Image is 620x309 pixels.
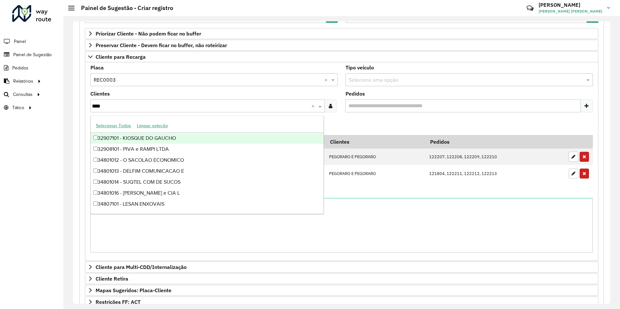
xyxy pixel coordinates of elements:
span: Relatórios [13,78,33,85]
button: Selecionar Todos [93,121,134,131]
span: Painel [14,38,26,45]
ng-dropdown-panel: Options list [90,116,324,214]
div: 32907101 - KIOSQUE DO GAUCHO [91,133,324,144]
span: Consultas [13,91,33,98]
td: PEGORARO E PEGORARO [325,149,426,165]
label: Placa [90,64,104,71]
div: 34801016 - [PERSON_NAME] e CIA L [91,188,324,199]
a: Mapas Sugeridos: Placa-Cliente [85,285,598,296]
span: Clear all [324,76,330,84]
span: Tático [12,104,24,111]
a: Cliente para Multi-CDD/Internalização [85,262,598,273]
a: Cliente para Recarga [85,51,598,62]
span: Clear all [311,102,317,110]
label: Tipo veículo [346,64,374,71]
span: Cliente para Recarga [96,54,146,59]
h2: Painel de Sugestão - Criar registro [75,5,173,12]
div: 34810111 - ECI [PERSON_NAME] [91,210,324,221]
td: 122207, 122208, 122209, 122210 [426,149,565,165]
th: Clientes [325,135,426,149]
div: 34801012 - O SACOLAO ECONOMICO [91,155,324,166]
a: Priorizar Cliente - Não podem ficar no buffer [85,28,598,39]
span: Priorizar Cliente - Não podem ficar no buffer [96,31,201,36]
label: Clientes [90,90,110,98]
span: Cliente Retira [96,276,128,281]
a: Contato Rápido [523,1,537,15]
td: 121804, 122211, 122212, 122213 [426,165,565,182]
button: Limpar seleção [134,121,171,131]
a: Cliente Retira [85,273,598,284]
div: Cliente para Recarga [85,62,598,261]
div: 34801013 - DELFIM COMUNICACAO E [91,166,324,177]
a: Preservar Cliente - Devem ficar no buffer, não roteirizar [85,40,598,51]
span: Cliente para Multi-CDD/Internalização [96,264,187,270]
span: Preservar Cliente - Devem ficar no buffer, não roteirizar [96,43,227,48]
span: Restrições FF: ACT [96,299,140,304]
label: Pedidos [346,90,365,98]
td: PEGORARO E PEGORARO [325,165,426,182]
span: Mapas Sugeridos: Placa-Cliente [96,288,171,293]
th: Pedidos [426,135,565,149]
div: 34807101 - LESAN ENXOVAIS [91,199,324,210]
span: [PERSON_NAME] [PERSON_NAME] [539,8,602,14]
span: Pedidos [12,65,28,71]
span: Painel de Sugestão [13,51,52,58]
h3: [PERSON_NAME] [539,2,602,8]
a: Restrições FF: ACT [85,296,598,307]
div: 34801014 - SUQTEL COM DE SUCOS [91,177,324,188]
div: 32908101 - PIVA e RAMPI LTDA [91,144,324,155]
